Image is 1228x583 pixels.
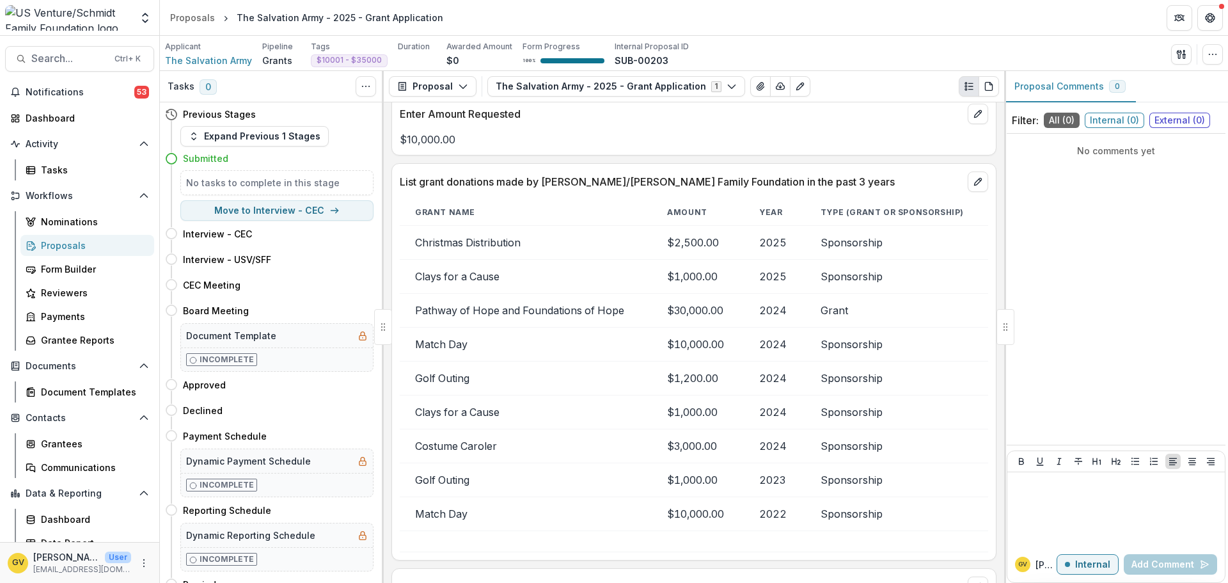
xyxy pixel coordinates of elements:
[170,11,215,24] div: Proposals
[262,54,292,67] p: Grants
[1071,454,1086,469] button: Strike
[41,163,144,177] div: Tasks
[968,172,988,192] button: edit
[805,294,988,328] td: Grant
[652,226,744,260] td: $2,500.00
[400,395,652,429] td: Clays for a Cause
[200,479,254,491] p: Incomplete
[400,328,652,362] td: Match Day
[400,106,963,122] p: Enter Amount Requested
[20,532,154,554] a: Data Report
[20,330,154,351] a: Grantee Reports
[183,278,240,292] h4: CEC Meeting
[1051,454,1067,469] button: Italicize
[652,260,744,294] td: $1,000.00
[400,226,652,260] td: Christmas Distribution
[183,227,252,241] h4: Interview - CEC
[1108,454,1124,469] button: Heading 2
[165,54,252,67] a: The Salvation Army
[165,8,220,27] a: Proposals
[20,259,154,280] a: Form Builder
[311,41,330,52] p: Tags
[136,555,152,571] button: More
[400,132,988,147] p: $10,000.00
[805,362,988,395] td: Sponsorship
[26,361,134,372] span: Documents
[790,76,810,97] button: Edit as form
[5,5,131,31] img: US Venture/Schmidt Family Foundation logo
[1057,554,1119,575] button: Internal
[41,239,144,252] div: Proposals
[1149,113,1210,128] span: External ( 0 )
[183,429,267,443] h4: Payment Schedule
[26,111,144,125] div: Dashboard
[41,437,144,451] div: Grantees
[26,87,134,98] span: Notifications
[1115,82,1120,91] span: 0
[20,211,154,232] a: Nominations
[446,54,459,67] p: $0
[200,79,217,95] span: 0
[400,497,652,531] td: Match Day
[744,463,805,497] td: 2023
[12,559,24,567] div: Greg Vandenberg
[1075,559,1110,570] p: Internal
[400,463,652,497] td: Golf Outing
[5,356,154,376] button: Open Documents
[744,362,805,395] td: 2024
[5,46,154,72] button: Search...
[400,200,652,226] th: GRANT NAME
[183,253,271,266] h4: Interview - USV/SFF
[41,513,144,526] div: Dashboard
[183,304,249,317] h4: Board Meeting
[615,41,689,52] p: Internal Proposal ID
[186,529,315,542] h5: Dynamic Reporting Schedule
[744,226,805,260] td: 2025
[41,262,144,276] div: Form Builder
[41,385,144,399] div: Document Templates
[1085,113,1144,128] span: Internal ( 0 )
[398,41,430,52] p: Duration
[959,76,979,97] button: Plaintext view
[20,457,154,478] a: Communications
[26,488,134,499] span: Data & Reporting
[165,41,201,52] p: Applicant
[41,286,144,299] div: Reviewers
[805,260,988,294] td: Sponsorship
[652,200,744,226] th: AMOUNT
[20,509,154,530] a: Dashboard
[805,463,988,497] td: Sponsorship
[186,176,368,189] h5: No tasks to complete in this stage
[1185,454,1200,469] button: Align Center
[41,215,144,228] div: Nominations
[389,76,476,97] button: Proposal
[20,235,154,256] a: Proposals
[5,408,154,428] button: Open Contacts
[5,108,154,129] a: Dashboard
[400,294,652,328] td: Pathway of Hope and Foundations of Hope
[805,200,988,226] th: TYPE (GRANT OR SPONSORSHIP)
[652,395,744,429] td: $1,000.00
[400,429,652,463] td: Costume Caroler
[805,226,988,260] td: Sponsorship
[186,454,311,468] h5: Dynamic Payment Schedule
[805,497,988,531] td: Sponsorship
[744,395,805,429] td: 2024
[805,395,988,429] td: Sponsorship
[615,54,668,67] p: SUB-00203
[183,378,226,392] h4: Approved
[180,126,329,147] button: Expand Previous 1 Stages
[1012,113,1039,128] p: Filter:
[750,76,771,97] button: View Attached Files
[652,328,744,362] td: $10,000.00
[1014,454,1029,469] button: Bold
[26,191,134,202] span: Workflows
[41,310,144,323] div: Payments
[20,306,154,327] a: Payments
[168,81,194,92] h3: Tasks
[20,159,154,180] a: Tasks
[1165,454,1181,469] button: Align Left
[186,329,276,342] h5: Document Template
[183,504,271,517] h4: Reporting Schedule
